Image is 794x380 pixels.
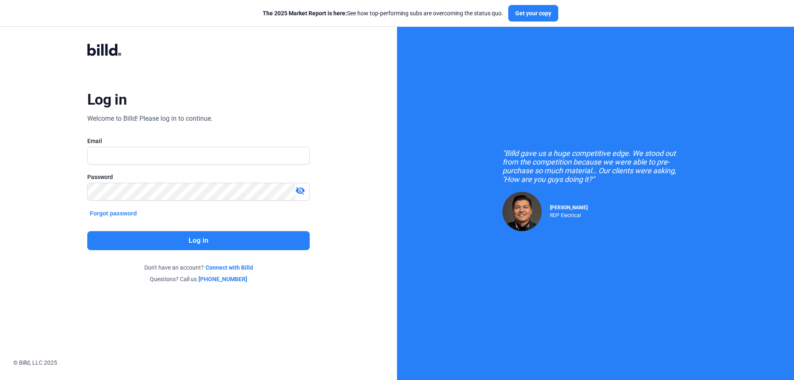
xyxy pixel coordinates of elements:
a: [PHONE_NUMBER] [198,275,247,283]
span: The 2025 Market Report is here: [263,10,347,17]
div: Password [87,173,310,181]
button: Log in [87,231,310,250]
span: [PERSON_NAME] [550,205,588,210]
div: Don't have an account? [87,263,310,272]
button: Forgot password [87,209,139,218]
mat-icon: visibility_off [295,186,305,196]
div: Log in [87,91,127,109]
div: Questions? Call us [87,275,310,283]
button: Get your copy [508,5,558,22]
a: Connect with Billd [206,263,253,272]
img: Raul Pacheco [502,192,542,231]
div: "Billd gave us a huge competitive edge. We stood out from the competition because we were able to... [502,149,689,184]
div: See how top-performing subs are overcoming the status quo. [263,9,503,17]
div: Welcome to Billd! Please log in to continue. [87,114,213,124]
div: RDP Electrical [550,210,588,218]
div: Email [87,137,310,145]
